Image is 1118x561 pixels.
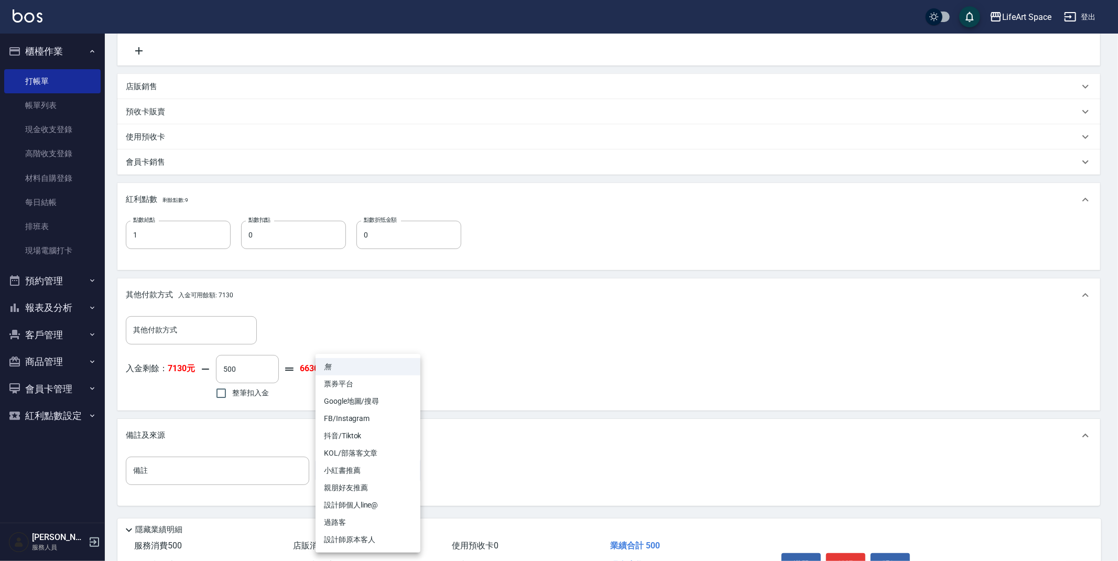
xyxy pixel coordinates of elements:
[316,427,420,445] li: 抖音/Tiktok
[316,375,420,393] li: 票券平台
[316,462,420,479] li: 小紅書推薦
[316,479,420,497] li: 親朋好友推薦
[324,361,331,372] em: 無
[316,393,420,410] li: Google地圖/搜尋
[316,514,420,531] li: 過路客
[316,410,420,427] li: FB/Instagram
[316,445,420,462] li: KOL/部落客文章
[316,531,420,548] li: 設計師原本客人
[316,497,420,514] li: 設計師個人line@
